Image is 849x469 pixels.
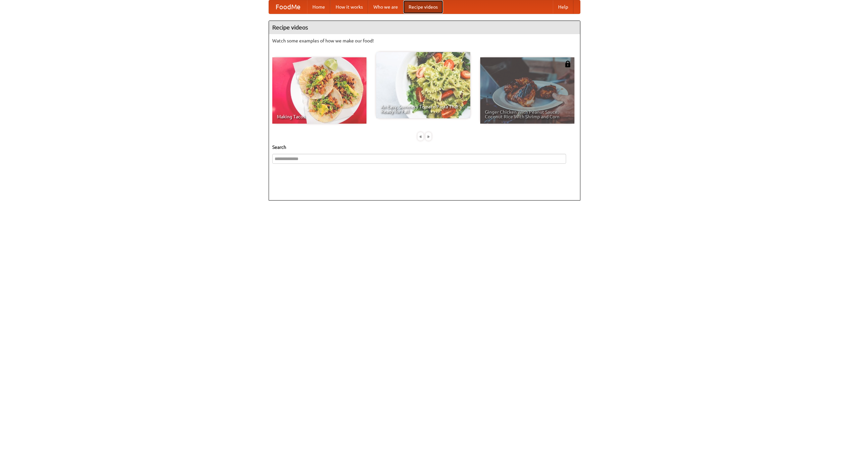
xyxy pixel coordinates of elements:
a: Making Tacos [272,57,366,124]
img: 483408.png [564,61,571,67]
a: How it works [330,0,368,14]
a: Who we are [368,0,403,14]
span: Making Tacos [277,114,362,119]
div: » [425,132,431,141]
a: Home [307,0,330,14]
a: Help [553,0,573,14]
p: Watch some examples of how we make our food! [272,37,577,44]
div: « [418,132,424,141]
a: FoodMe [269,0,307,14]
a: Recipe videos [403,0,443,14]
span: An Easy, Summery Tomato Pasta That's Ready for Fall [381,104,466,114]
h4: Recipe videos [269,21,580,34]
h5: Search [272,144,577,150]
a: An Easy, Summery Tomato Pasta That's Ready for Fall [376,52,470,118]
